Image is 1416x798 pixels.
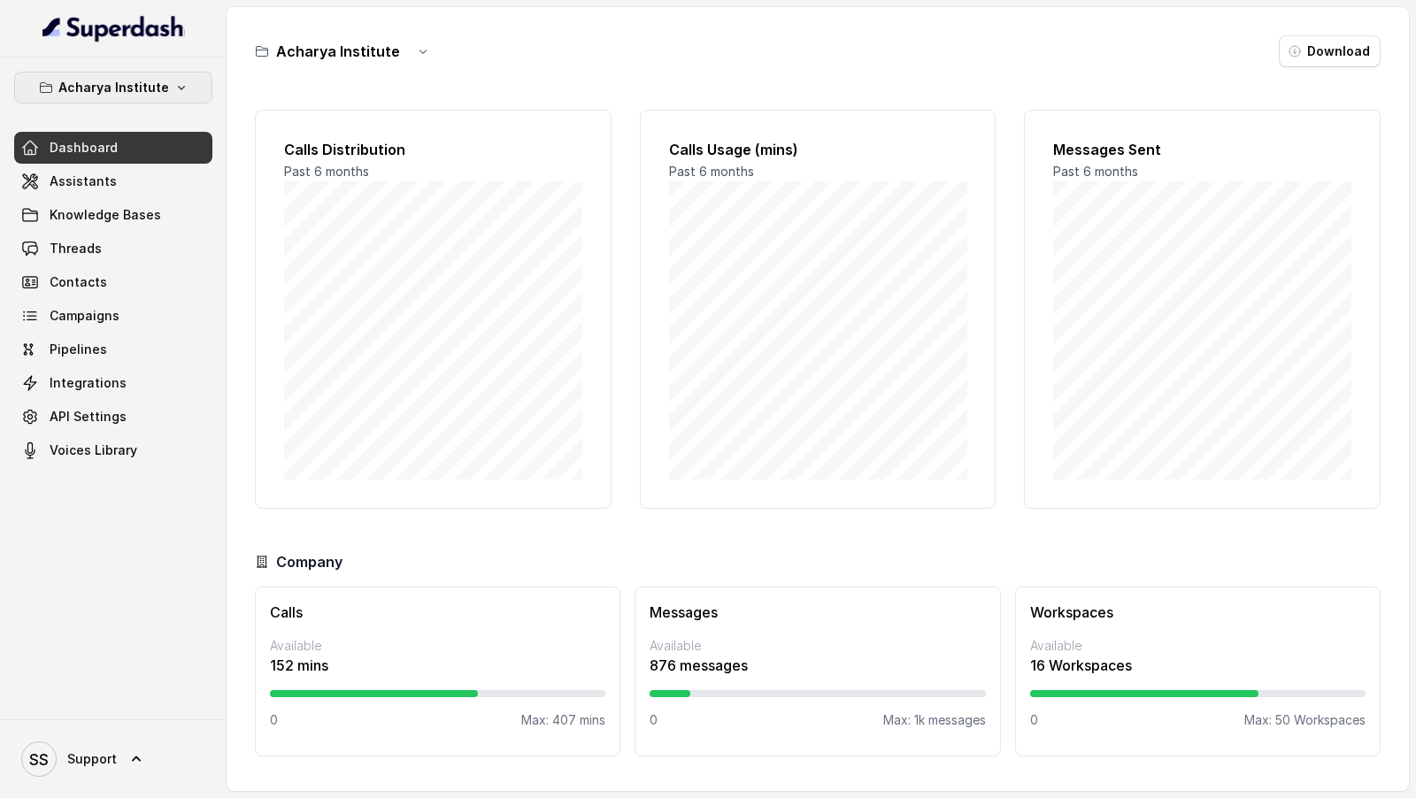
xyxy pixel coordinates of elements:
[1030,602,1366,623] h3: Workspaces
[1053,139,1351,160] h2: Messages Sent
[883,711,986,729] p: Max: 1k messages
[14,72,212,104] button: Acharya Institute
[1244,711,1366,729] p: Max: 50 Workspaces
[270,637,605,655] p: Available
[650,602,985,623] h3: Messages
[29,750,49,769] text: SS
[1053,164,1138,179] span: Past 6 months
[42,14,185,42] img: light.svg
[284,164,369,179] span: Past 6 months
[521,711,605,729] p: Max: 407 mins
[270,711,278,729] p: 0
[1279,35,1381,67] button: Download
[650,655,985,676] p: 876 messages
[1030,711,1038,729] p: 0
[270,655,605,676] p: 152 mins
[650,637,985,655] p: Available
[284,139,582,160] h2: Calls Distribution
[1030,655,1366,676] p: 16 Workspaces
[669,164,754,179] span: Past 6 months
[58,77,169,98] p: Acharya Institute
[276,41,400,62] h3: Acharya Institute
[669,139,967,160] h2: Calls Usage (mins)
[276,551,342,572] h3: Company
[270,602,605,623] h3: Calls
[650,711,658,729] p: 0
[67,750,117,768] span: Support
[14,734,212,784] a: Support
[1030,637,1366,655] p: Available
